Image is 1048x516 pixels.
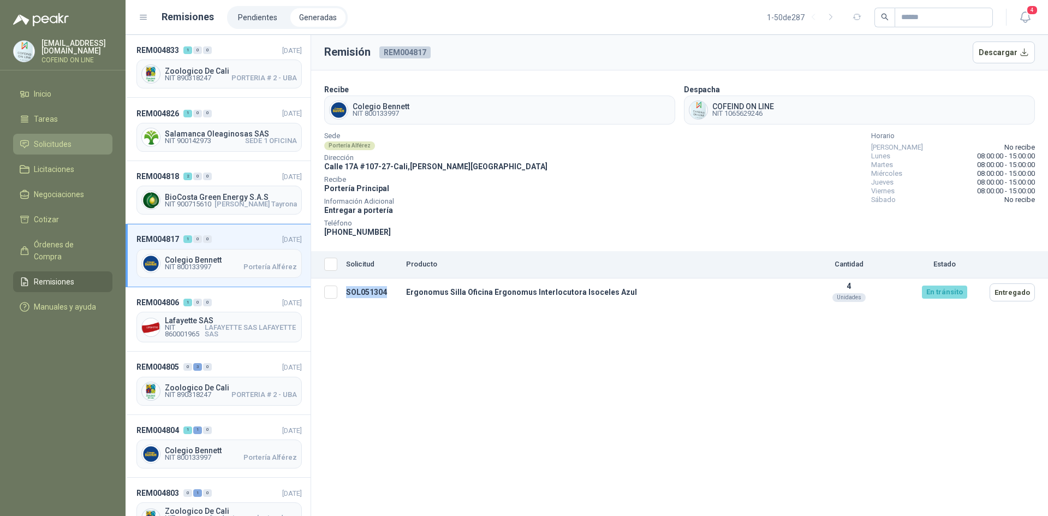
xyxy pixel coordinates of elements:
[203,363,212,371] div: 0
[871,187,895,195] span: Viernes
[34,113,58,125] span: Tareas
[203,173,212,180] div: 0
[324,206,393,215] span: Entregar a portería
[282,363,302,371] span: [DATE]
[193,426,202,434] div: 1
[142,382,160,400] img: Company Logo
[324,141,375,150] div: Portería Alférez
[231,392,297,398] span: PORTERIA # 2 - UBA
[183,173,192,180] div: 2
[13,13,69,26] img: Logo peakr
[977,187,1035,195] span: 08:00:00 - 15:00:00
[34,239,102,263] span: Órdenes de Compra
[342,278,402,306] td: SOL051304
[13,134,112,155] a: Solicitudes
[13,84,112,104] a: Inicio
[34,276,74,288] span: Remisiones
[183,426,192,434] div: 1
[324,228,391,236] span: [PHONE_NUMBER]
[165,264,211,270] span: NIT 800133997
[243,264,297,270] span: Portería Alférez
[165,392,211,398] span: NIT 890318247
[34,301,96,313] span: Manuales y ayuda
[903,251,985,278] th: Estado
[243,454,297,461] span: Portería Alférez
[832,293,866,302] div: Unidades
[126,35,311,98] a: REM004833100[DATE] Company LogoZoologico De CaliNIT 890318247PORTERIA # 2 - UBA
[353,103,409,110] span: Colegio Bennett
[1004,195,1035,204] span: No recibe
[324,162,547,171] span: Calle 17A #107-27 - Cali , [PERSON_NAME][GEOGRAPHIC_DATA]
[165,447,297,454] span: Colegio Bennett
[165,201,211,207] span: NIT 900715610
[689,101,707,119] img: Company Logo
[193,363,202,371] div: 3
[34,138,72,150] span: Solicitudes
[324,155,547,161] span: Dirección
[871,169,902,178] span: Miércoles
[126,224,311,287] a: REM004817100[DATE] Company LogoColegio BennettNIT 800133997Portería Alférez
[290,8,346,27] a: Generadas
[13,109,112,129] a: Tareas
[193,235,202,243] div: 0
[203,46,212,54] div: 0
[126,287,311,352] a: REM004806100[DATE] Company LogoLafayette SASNIT 860001965LAFAYETTE SAS LAFAYETTE SAS
[142,254,160,272] img: Company Logo
[136,424,179,436] span: REM004804
[324,133,547,139] span: Sede
[205,324,297,337] span: LAFAYETTE SAS LAFAYETTE SAS
[193,299,202,306] div: 0
[977,161,1035,169] span: 08:00:00 - 15:00:00
[183,299,192,306] div: 1
[402,278,794,306] td: Ergonomus Silla Oficina Ergonomus Interlocutora Isoceles Azul
[34,213,59,226] span: Cotizar
[136,487,179,499] span: REM004803
[165,454,211,461] span: NIT 800133997
[324,85,349,94] b: Recibe
[13,296,112,317] a: Manuales y ayuda
[1015,8,1035,27] button: 4
[136,44,179,56] span: REM004833
[126,98,311,161] a: REM004826100[DATE] Company LogoSalamanca Oleaginosas SASNIT 900142973SEDE 1 OFICINA
[136,108,179,120] span: REM004826
[282,489,302,497] span: [DATE]
[136,233,179,245] span: REM004817
[330,101,348,119] img: Company Logo
[203,235,212,243] div: 0
[282,173,302,181] span: [DATE]
[402,251,794,278] th: Producto
[871,178,894,187] span: Jueves
[215,201,297,207] span: [PERSON_NAME] Tayrona
[13,234,112,267] a: Órdenes de Compra
[183,235,192,243] div: 1
[183,46,192,54] div: 1
[903,278,985,306] td: En tránsito
[973,41,1035,63] button: Descargar
[379,46,431,58] span: REM004817
[165,75,211,81] span: NIT 890318247
[13,271,112,292] a: Remisiones
[977,152,1035,161] span: 08:00:00 - 15:00:00
[353,110,409,117] span: NIT 800133997
[142,318,160,336] img: Company Logo
[13,184,112,205] a: Negociaciones
[282,109,302,117] span: [DATE]
[136,170,179,182] span: REM004818
[203,426,212,434] div: 0
[165,507,297,515] span: Zoologico De Cali
[165,138,211,144] span: NIT 900142973
[142,128,160,146] img: Company Logo
[34,88,51,100] span: Inicio
[282,299,302,307] span: [DATE]
[41,39,112,55] p: [EMAIL_ADDRESS][DOMAIN_NAME]
[126,161,311,224] a: REM004818200[DATE] Company LogoBioCosta Green Energy S.A.SNIT 900715610[PERSON_NAME] Tayrona
[165,256,297,264] span: Colegio Bennett
[712,103,774,110] span: COFEIND ON LINE
[871,195,896,204] span: Sábado
[34,188,84,200] span: Negociaciones
[41,57,112,63] p: COFEIND ON LINE
[684,85,720,94] b: Despacha
[193,110,202,117] div: 0
[881,13,889,21] span: search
